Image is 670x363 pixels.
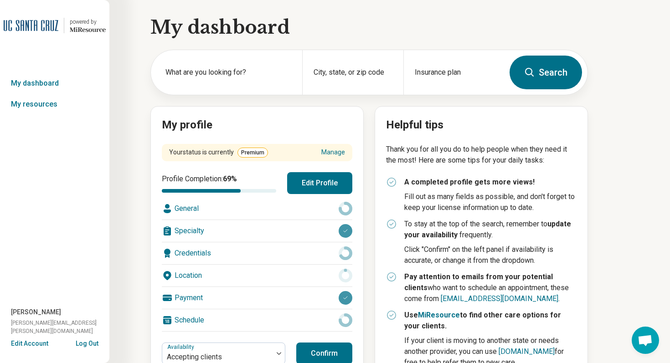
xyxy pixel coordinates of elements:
label: What are you looking for? [165,67,291,78]
span: [PERSON_NAME][EMAIL_ADDRESS][PERSON_NAME][DOMAIN_NAME] [11,319,109,335]
p: To stay at the top of the search, remember to frequently. [404,219,577,240]
div: powered by [70,18,106,26]
strong: update your availability [404,220,571,239]
div: Payment [162,287,352,309]
button: Edit Account [11,339,48,348]
button: Edit Profile [287,172,352,194]
p: Thank you for all you do to help people when they need it the most! Here are some tips for your d... [386,144,577,166]
p: Click "Confirm" on the left panel if availability is accurate, or change it from the dropdown. [404,244,577,266]
div: Open chat [632,327,659,354]
div: Specialty [162,220,352,242]
a: [DOMAIN_NAME] [499,347,555,356]
span: [PERSON_NAME] [11,307,61,317]
a: MiResource [418,311,460,319]
p: who want to schedule an appointment, these come from . [404,271,577,304]
div: Credentials [162,242,352,264]
strong: A completed profile gets more views! [404,178,535,186]
strong: Pay attention to emails from your potential clients [404,272,553,292]
button: Log Out [76,339,98,346]
div: Your status is currently [169,148,268,158]
button: Search [510,56,582,89]
p: Fill out as many fields as possible, and don't forget to keep your license information up to date. [404,191,577,213]
div: Profile Completion: [162,174,276,193]
img: University of California at Santa Cruz [4,15,58,36]
a: University of California at Santa Cruzpowered by [4,15,106,36]
div: General [162,198,352,220]
strong: Use to find other care options for your clients. [404,311,561,330]
div: Location [162,265,352,286]
h2: My profile [162,118,352,133]
div: Schedule [162,309,352,331]
h1: My dashboard [150,15,588,40]
label: Availability [167,344,196,350]
span: Premium [237,148,268,158]
a: Manage [321,148,345,157]
h2: Helpful tips [386,118,577,133]
span: 69 % [223,174,237,183]
a: [EMAIL_ADDRESS][DOMAIN_NAME] [441,294,558,303]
